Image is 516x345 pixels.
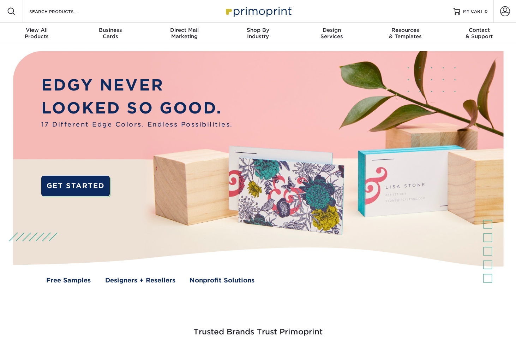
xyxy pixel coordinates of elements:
[442,27,516,40] div: & Support
[190,276,254,285] a: Nonprofit Solutions
[29,7,97,16] input: SEARCH PRODUCTS.....
[105,276,175,285] a: Designers + Resellers
[41,176,110,196] a: GET STARTED
[368,23,442,45] a: Resources& Templates
[46,276,91,285] a: Free Samples
[148,27,221,40] div: Marketing
[485,9,488,14] span: 0
[52,310,464,345] h3: Trusted Brands Trust Primoprint
[368,27,442,40] div: & Templates
[148,23,221,45] a: Direct MailMarketing
[442,23,516,45] a: Contact& Support
[221,27,295,40] div: Industry
[221,27,295,33] span: Shop By
[463,8,483,14] span: MY CART
[295,27,368,40] div: Services
[148,27,221,33] span: Direct Mail
[41,120,233,129] span: 17 Different Edge Colors. Endless Possibilities.
[221,23,295,45] a: Shop ByIndustry
[442,27,516,33] span: Contact
[295,27,368,33] span: Design
[295,23,368,45] a: DesignServices
[41,97,233,120] p: LOOKED SO GOOD.
[74,27,148,40] div: Cards
[74,27,148,33] span: Business
[368,27,442,33] span: Resources
[74,23,148,45] a: BusinessCards
[223,4,293,19] img: Primoprint
[41,74,233,97] p: EDGY NEVER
